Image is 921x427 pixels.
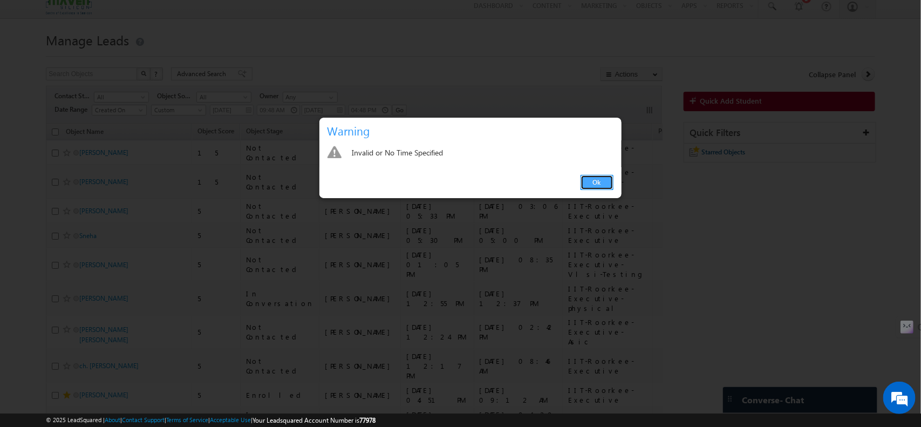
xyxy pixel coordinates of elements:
a: Terms of Service [166,416,208,423]
div: Invalid or No Time Specified [352,146,613,161]
a: About [105,416,120,423]
span: 77978 [359,416,376,424]
span: © 2025 LeadSquared | | | | | [46,415,376,425]
span: Your Leadsquared Account Number is [253,416,376,424]
h3: Warning [328,121,618,140]
a: Contact Support [122,416,165,423]
textarea: Type your message and hit 'Enter' [14,100,197,323]
div: Chat with us now [56,57,181,71]
a: Acceptable Use [210,416,251,423]
div: Minimize live chat window [177,5,203,31]
em: Start Chat [147,333,196,347]
a: Ok [581,175,613,190]
img: d_60004797649_company_0_60004797649 [18,57,45,71]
